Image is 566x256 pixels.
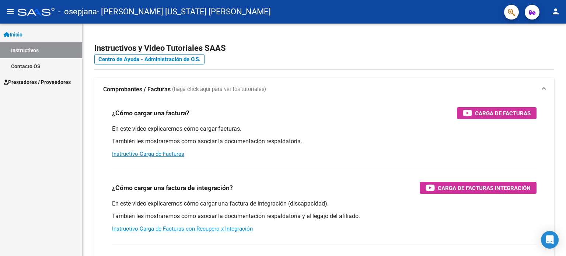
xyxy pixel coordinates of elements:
span: Carga de Facturas [475,109,531,118]
a: Instructivo Carga de Facturas [112,151,184,157]
h2: Instructivos y Video Tutoriales SAAS [94,41,554,55]
p: También les mostraremos cómo asociar la documentación respaldatoria y el legajo del afiliado. [112,212,537,220]
mat-icon: person [551,7,560,16]
span: (haga click aquí para ver los tutoriales) [172,85,266,94]
mat-icon: menu [6,7,15,16]
mat-expansion-panel-header: Comprobantes / Facturas (haga click aquí para ver los tutoriales) [94,78,554,101]
span: - [PERSON_NAME] [US_STATE] [PERSON_NAME] [97,4,271,20]
button: Carga de Facturas [457,107,537,119]
span: Inicio [4,31,22,39]
span: Carga de Facturas Integración [438,183,531,193]
span: - osepjana [58,4,97,20]
div: Open Intercom Messenger [541,231,559,249]
a: Instructivo Carga de Facturas con Recupero x Integración [112,225,253,232]
p: En este video explicaremos cómo cargar facturas. [112,125,537,133]
a: Centro de Ayuda - Administración de O.S. [94,54,205,64]
h3: ¿Cómo cargar una factura de integración? [112,183,233,193]
span: Prestadores / Proveedores [4,78,71,86]
strong: Comprobantes / Facturas [103,85,171,94]
p: También les mostraremos cómo asociar la documentación respaldatoria. [112,137,537,145]
button: Carga de Facturas Integración [420,182,537,194]
p: En este video explicaremos cómo cargar una factura de integración (discapacidad). [112,200,537,208]
h3: ¿Cómo cargar una factura? [112,108,189,118]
